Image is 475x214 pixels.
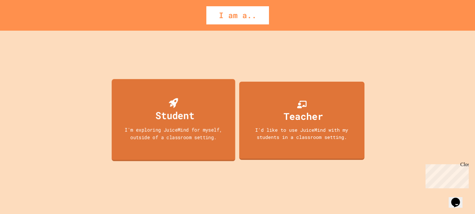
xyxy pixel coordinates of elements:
[284,109,323,123] div: Teacher
[155,108,194,123] div: Student
[449,189,469,208] iframe: chat widget
[118,126,229,141] div: I'm exploring JuiceMind for myself, outside of a classroom setting.
[423,162,469,188] iframe: chat widget
[3,3,43,40] div: Chat with us now!Close
[245,126,358,140] div: I'd like to use JuiceMind with my students in a classroom setting.
[206,6,269,24] div: I am a..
